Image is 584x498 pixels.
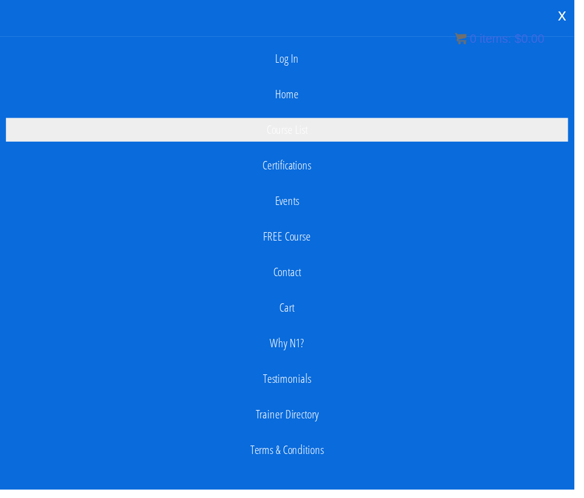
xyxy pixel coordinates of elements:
div: x [560,3,584,28]
a: Events [6,192,578,216]
span: 0 [478,33,484,46]
a: Trainer Directory [6,409,578,433]
a: Testimonials [6,373,578,397]
span: items: [488,33,520,46]
a: Home [6,84,578,108]
a: Log In [6,48,578,72]
a: Certifications [6,156,578,180]
a: 0 items: $0.00 [463,33,554,46]
a: Terms & Conditions [6,446,578,470]
a: FREE Course [6,229,578,253]
img: icon11.png [463,33,475,45]
a: Contact [6,265,578,289]
a: Course List [6,120,578,144]
a: Cart [6,301,578,325]
a: Why N1? [6,337,578,361]
span: $ [524,33,530,46]
bdi: 0.00 [524,33,554,46]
